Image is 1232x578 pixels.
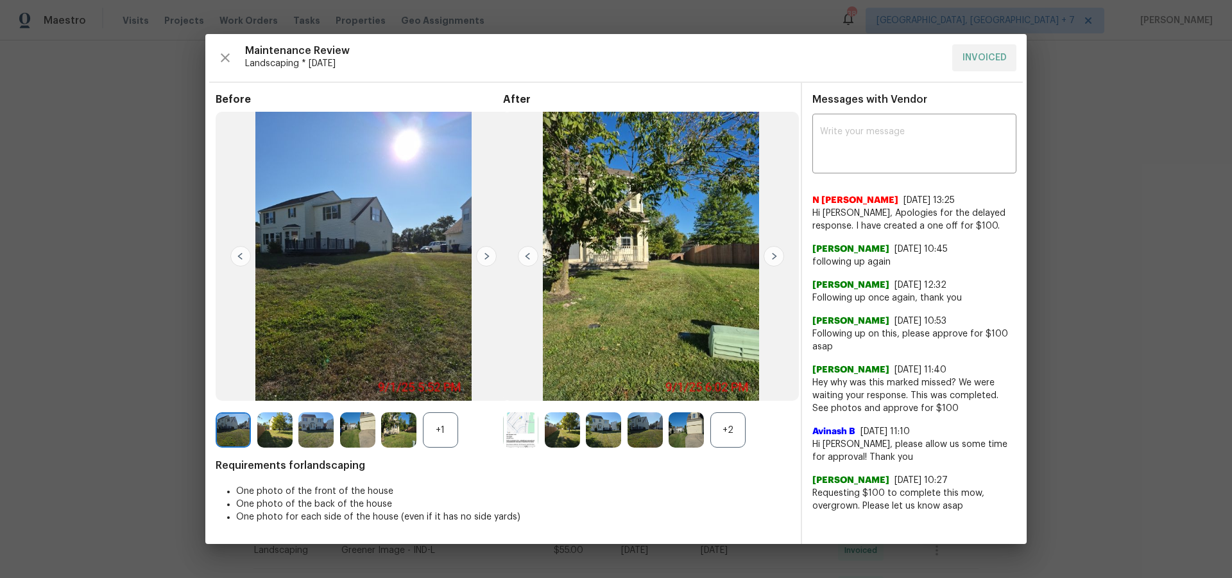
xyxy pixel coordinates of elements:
span: [PERSON_NAME] [812,363,889,376]
span: [PERSON_NAME] [812,279,889,292]
li: One photo of the front of the house [236,485,791,498]
span: N [PERSON_NAME] [812,194,898,207]
span: [PERSON_NAME] [812,243,889,256]
span: Before [216,93,503,106]
img: right-chevron-button-url [476,246,497,267]
span: [DATE] 10:45 [894,245,948,254]
img: left-chevron-button-url [518,246,538,267]
span: Hi [PERSON_NAME], please allow us some time for approval! Thank you [812,438,1016,464]
span: Avinash B [812,425,855,438]
span: Hi [PERSON_NAME], Apologies for the delayed response. I have created a one off for $100. [812,207,1016,232]
span: [PERSON_NAME] [812,474,889,487]
span: following up again [812,256,1016,268]
span: Requesting $100 to complete this mow, overgrown. Please let us know asap [812,487,1016,512]
span: [DATE] 12:32 [894,281,946,290]
span: Requirements for landscaping [216,459,791,472]
span: Maintenance Review [245,44,942,57]
span: [DATE] 10:53 [894,317,946,326]
span: After [503,93,791,106]
span: [PERSON_NAME] [812,315,889,328]
span: Messages with Vendor [812,94,927,105]
span: [DATE] 10:27 [894,476,948,485]
li: One photo of the back of the house [236,498,791,511]
span: [DATE] 13:25 [903,196,955,205]
img: right-chevron-button-url [764,246,784,267]
li: One photo for each side of the house (even if it has no side yards) [236,511,791,523]
span: [DATE] 11:10 [860,427,910,436]
span: Landscaping * [DATE] [245,57,942,70]
span: Following up once again, thank you [812,292,1016,304]
span: Hey why was this marked missed? We were waiting your response. This was completed. See photos and... [812,376,1016,415]
div: +1 [423,412,458,448]
div: +2 [710,412,746,448]
span: [DATE] 11:40 [894,365,946,374]
span: Following up on this, please approve for $100 asap [812,328,1016,353]
img: left-chevron-button-url [230,246,251,267]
